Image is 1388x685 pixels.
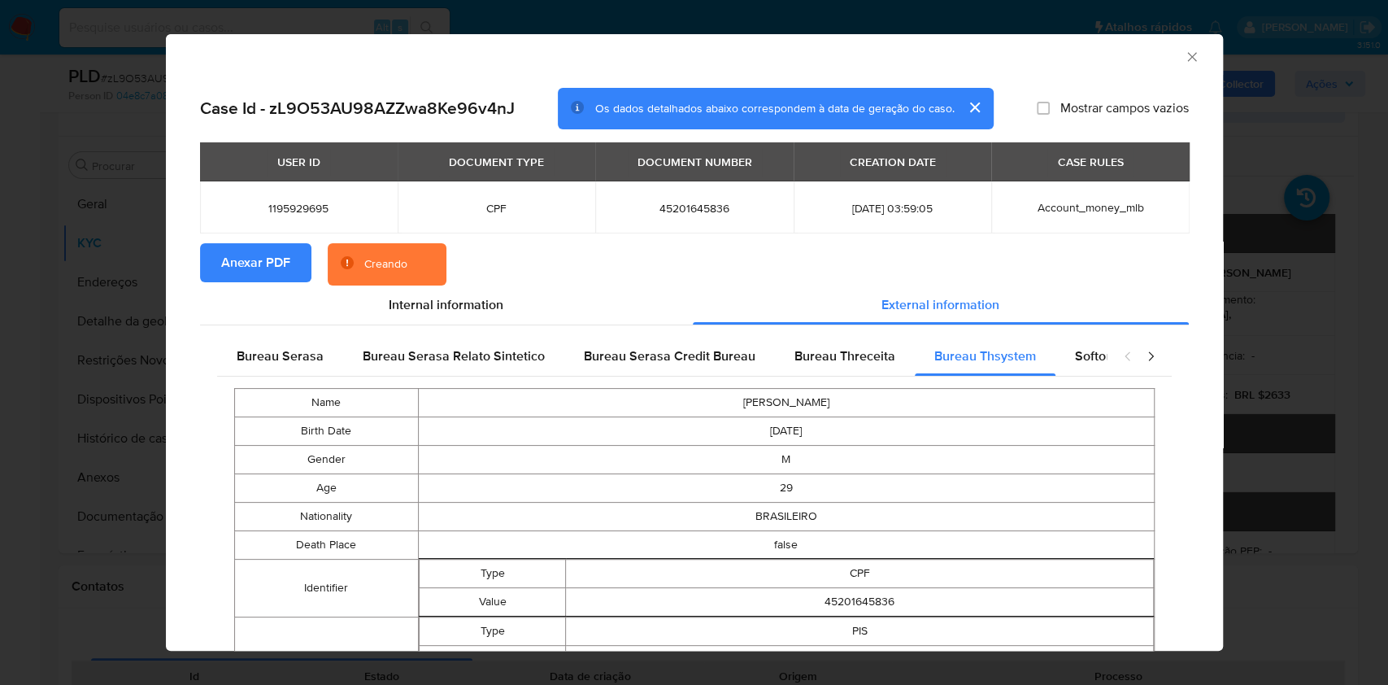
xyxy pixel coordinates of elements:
div: DOCUMENT TYPE [439,148,554,176]
span: Account_money_mlb [1037,199,1143,216]
span: Os dados detalhados abaixo correspondem à data de geração do caso. [595,100,955,116]
div: closure-recommendation-modal [166,34,1223,651]
td: Name [234,388,418,417]
span: Softon [1075,347,1113,365]
td: CPF [566,559,1153,587]
button: cerrar [955,88,994,127]
td: Value [419,587,566,616]
span: 1195929695 [220,201,378,216]
td: Nationality [234,502,418,530]
span: Bureau Thsystem [934,347,1036,365]
span: Internal information [389,295,503,314]
div: Creando [364,256,407,273]
span: [DATE] 03:59:05 [813,201,972,216]
td: Value [419,645,566,674]
span: Bureau Threceita [794,347,895,365]
div: CASE RULES [1047,148,1133,176]
span: CPF [417,201,576,216]
td: M [418,445,1154,473]
span: Anexar PDF [221,245,290,281]
td: BRASILEIRO [418,502,1154,530]
td: Age [234,473,418,502]
h2: Case Id - zL9O53AU98AZZwa8Ke96v4nJ [200,98,515,119]
td: [PERSON_NAME] [418,388,1154,417]
button: Fechar a janela [1184,49,1199,63]
button: Anexar PDF [200,243,311,282]
span: External information [881,295,999,314]
span: 45201645836 [615,201,773,216]
td: 20635647405 [566,645,1153,674]
td: [DATE] [418,417,1154,445]
div: Detailed external info [217,337,1107,376]
td: Gender [234,445,418,473]
input: Mostrar campos vazios [1037,102,1050,115]
td: 45201645836 [566,587,1153,616]
td: Type [419,559,566,587]
td: false [418,530,1154,559]
div: USER ID [268,148,330,176]
td: 29 [418,473,1154,502]
div: Detailed info [200,286,1189,325]
span: Bureau Serasa Relato Sintetico [363,347,545,365]
div: DOCUMENT NUMBER [628,148,762,176]
span: Bureau Serasa [237,347,324,365]
td: Birth Date [234,417,418,445]
div: CREATION DATE [840,148,946,176]
td: Identifier [234,559,418,617]
span: Mostrar campos vazios [1059,100,1188,116]
td: Death Place [234,530,418,559]
td: PIS [566,617,1153,645]
span: Bureau Serasa Credit Bureau [584,347,755,365]
td: Type [419,617,566,645]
